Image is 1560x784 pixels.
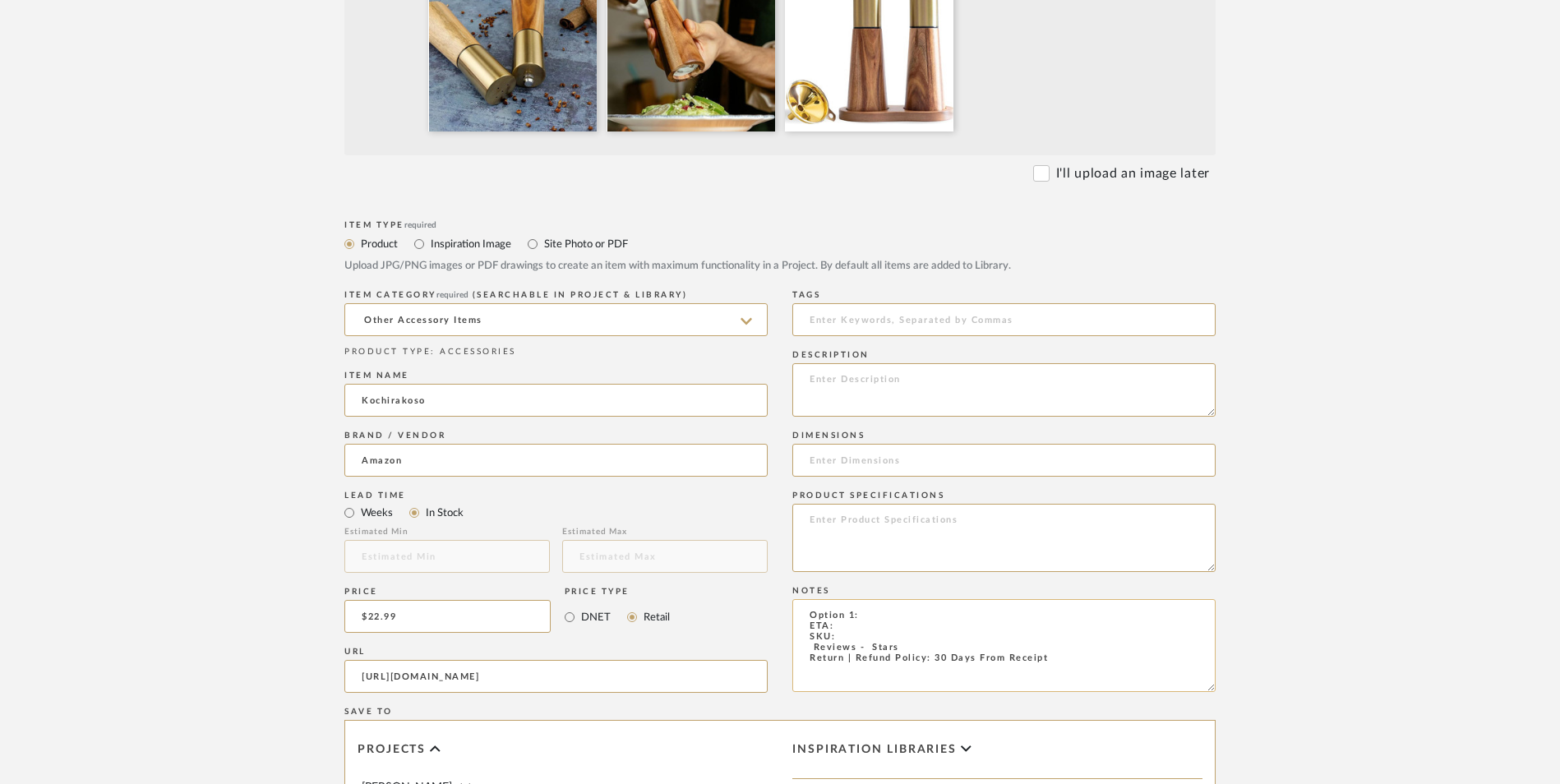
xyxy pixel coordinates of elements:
label: Inspiration Image [429,235,511,253]
span: (Searchable in Project & Library) [473,291,688,299]
div: Save To [344,707,1216,717]
label: In Stock [424,504,464,522]
div: Item Type [344,220,1216,230]
div: Lead Time [344,491,768,500]
div: URL [344,647,768,657]
input: Unknown [344,444,768,477]
div: Estimated Min [344,527,550,537]
span: required [436,291,468,299]
div: Price [344,587,551,597]
div: Product Specifications [792,491,1216,500]
label: DNET [579,608,611,626]
input: Type a category to search and select [344,303,768,336]
div: Upload JPG/PNG images or PDF drawings to create an item with maximum functionality in a Project. ... [344,258,1216,274]
mat-radio-group: Select price type [565,600,670,633]
label: Site Photo or PDF [542,235,628,253]
div: PRODUCT TYPE [344,346,768,358]
mat-radio-group: Select item type [344,233,1216,254]
label: I'll upload an image later [1056,164,1210,183]
span: required [404,221,436,229]
input: Enter DNET Price [344,600,551,633]
div: Item name [344,371,768,380]
div: Brand / Vendor [344,431,768,440]
div: Tags [792,290,1216,300]
div: Price Type [565,587,670,597]
span: Projects [358,743,426,757]
div: Notes [792,586,1216,596]
input: Enter Name [344,384,768,417]
div: Description [792,350,1216,360]
input: Estimated Max [562,540,768,573]
span: : ACCESSORIES [431,348,516,356]
input: Enter Keywords, Separated by Commas [792,303,1216,336]
input: Estimated Min [344,540,550,573]
div: Estimated Max [562,527,768,537]
label: Product [359,235,398,253]
label: Retail [642,608,670,626]
div: Dimensions [792,431,1216,440]
input: Enter Dimensions [792,444,1216,477]
label: Weeks [359,504,393,522]
mat-radio-group: Select item type [344,502,768,523]
span: Inspiration libraries [792,743,957,757]
input: Enter URL [344,660,768,693]
div: ITEM CATEGORY [344,290,768,300]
